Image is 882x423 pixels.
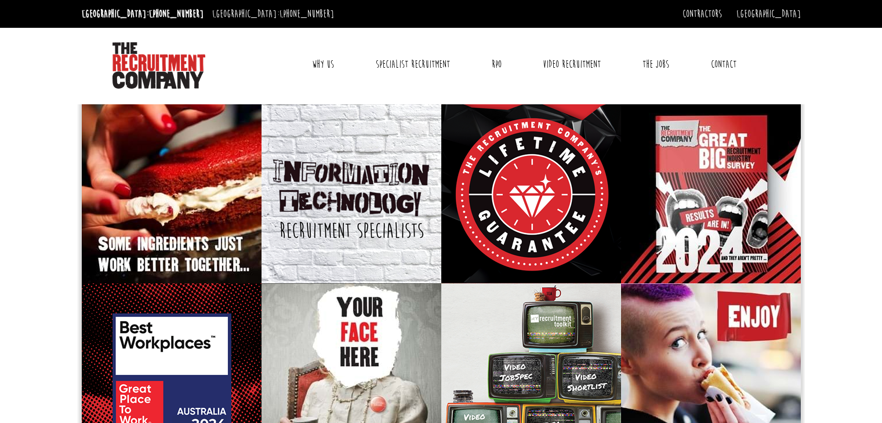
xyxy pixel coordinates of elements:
a: Contractors [683,8,722,20]
a: RPO [483,50,510,79]
a: The Jobs [634,50,678,79]
a: Video Recruitment [534,50,609,79]
img: The Recruitment Company [112,42,205,89]
li: [GEOGRAPHIC_DATA]: [79,5,206,23]
a: Contact [702,50,745,79]
a: [GEOGRAPHIC_DATA] [736,8,801,20]
a: [PHONE_NUMBER] [280,8,334,20]
a: [PHONE_NUMBER] [149,8,204,20]
li: [GEOGRAPHIC_DATA]: [209,5,337,23]
a: Why Us [303,50,343,79]
a: Specialist Recruitment [367,50,459,79]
